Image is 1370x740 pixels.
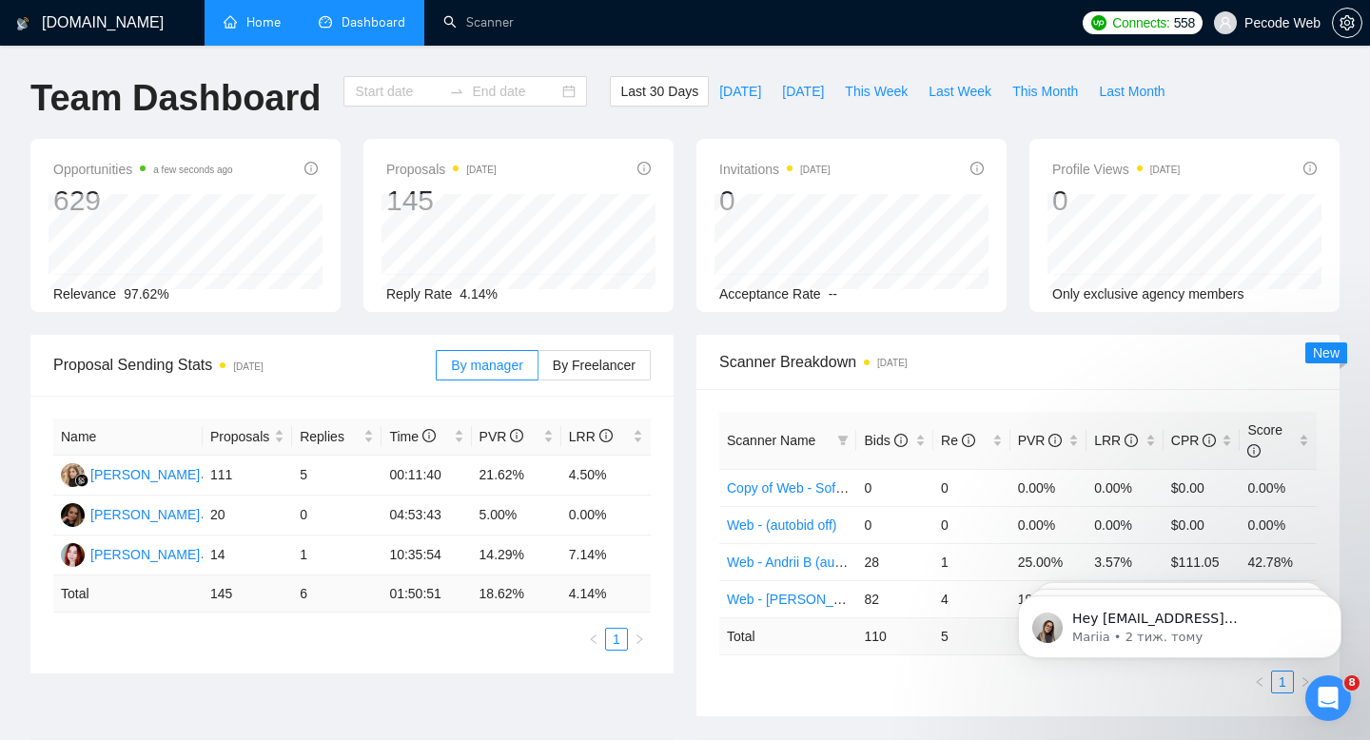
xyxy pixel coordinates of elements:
[1164,469,1241,506] td: $0.00
[1052,158,1180,181] span: Profile Views
[451,358,522,373] span: By manager
[382,536,471,575] td: 10:35:54
[472,536,561,575] td: 14.29%
[829,286,837,302] span: --
[443,14,514,30] a: searchScanner
[845,81,908,102] span: This Week
[472,575,561,613] td: 18.62 %
[877,358,907,368] time: [DATE]
[382,575,471,613] td: 01:50:51
[929,81,991,102] span: Last Week
[1086,543,1164,580] td: 3.57%
[1313,345,1340,360] span: New
[800,165,830,175] time: [DATE]
[1303,162,1317,175] span: info-circle
[894,434,908,447] span: info-circle
[1012,81,1078,102] span: This Month
[933,469,1010,506] td: 0
[864,433,907,448] span: Bids
[719,158,831,181] span: Invitations
[628,628,651,651] li: Next Page
[153,165,232,175] time: a few seconds ago
[989,555,1370,689] iframe: Intercom notifications повідомлення
[1164,543,1241,580] td: $111.05
[203,575,292,613] td: 145
[588,633,599,645] span: left
[582,628,605,651] li: Previous Page
[719,617,856,654] td: Total
[1018,433,1063,448] span: PVR
[386,286,452,302] span: Reply Rate
[1171,433,1216,448] span: CPR
[292,496,382,536] td: 0
[970,162,984,175] span: info-circle
[837,435,849,446] span: filter
[61,503,85,527] img: KP
[53,353,436,377] span: Proposal Sending Stats
[1247,444,1261,458] span: info-circle
[1219,16,1232,29] span: user
[304,162,318,175] span: info-circle
[1247,422,1282,458] span: Score
[389,429,435,444] span: Time
[472,496,561,536] td: 5.00%
[856,580,933,617] td: 82
[561,496,651,536] td: 0.00%
[605,628,628,651] li: 1
[124,286,168,302] span: 97.62%
[933,617,1010,654] td: 5
[386,183,497,219] div: 145
[569,429,613,444] span: LRR
[1094,433,1138,448] span: LRR
[233,361,263,372] time: [DATE]
[342,14,405,30] span: Dashboard
[709,76,772,107] button: [DATE]
[1002,76,1088,107] button: This Month
[292,575,382,613] td: 6
[382,496,471,536] td: 04:53:43
[1240,506,1317,543] td: 0.00%
[1164,506,1241,543] td: $0.00
[1010,469,1087,506] td: 0.00%
[1150,165,1180,175] time: [DATE]
[582,628,605,651] button: left
[1086,469,1164,506] td: 0.00%
[727,433,815,448] span: Scanner Name
[727,480,876,496] a: Copy of Web - Soft 19/03
[203,456,292,496] td: 111
[61,463,85,487] img: KY
[620,81,698,102] span: Last 30 Days
[355,81,441,102] input: Start date
[719,81,761,102] span: [DATE]
[561,456,651,496] td: 4.50%
[1052,183,1180,219] div: 0
[53,575,203,613] td: Total
[1248,671,1271,693] button: left
[1248,671,1271,693] li: Previous Page
[61,466,200,481] a: KY[PERSON_NAME]
[1099,81,1164,102] span: Last Month
[610,76,709,107] button: Last 30 Days
[1333,15,1361,30] span: setting
[292,536,382,575] td: 1
[856,543,933,580] td: 28
[422,429,436,442] span: info-circle
[628,628,651,651] button: right
[30,76,321,121] h1: Team Dashboard
[933,580,1010,617] td: 4
[1086,506,1164,543] td: 0.00%
[561,536,651,575] td: 7.14%
[75,474,88,487] img: gigradar-bm.png
[449,84,464,99] span: swap-right
[1174,12,1195,33] span: 558
[918,76,1002,107] button: Last Week
[16,9,29,39] img: logo
[203,536,292,575] td: 14
[1048,434,1062,447] span: info-circle
[834,76,918,107] button: This Week
[53,183,233,219] div: 629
